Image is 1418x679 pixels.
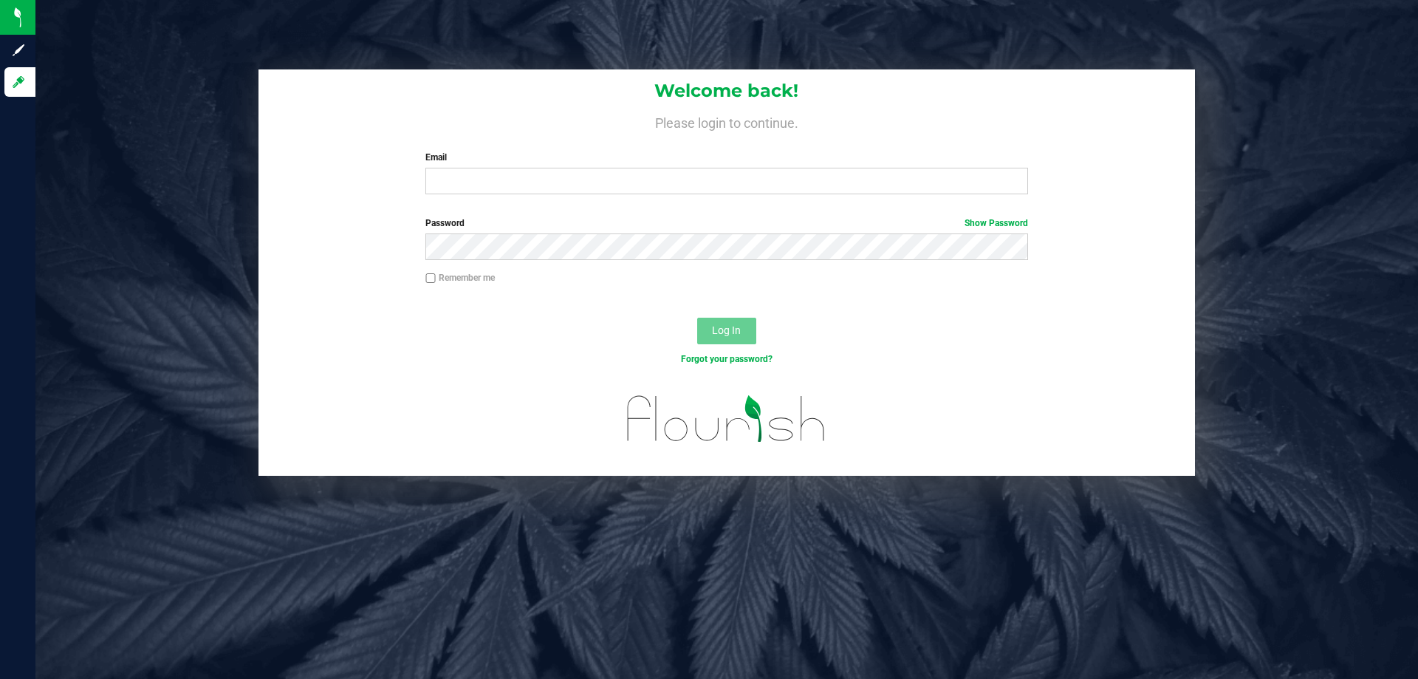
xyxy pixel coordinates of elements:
[11,75,26,89] inline-svg: Log in
[697,318,756,344] button: Log In
[425,273,436,284] input: Remember me
[609,381,843,457] img: flourish_logo.svg
[965,218,1028,228] a: Show Password
[258,112,1195,130] h4: Please login to continue.
[258,81,1195,100] h1: Welcome back!
[712,324,741,336] span: Log In
[425,151,1027,164] label: Email
[425,218,465,228] span: Password
[681,354,773,364] a: Forgot your password?
[11,43,26,58] inline-svg: Sign up
[425,271,495,284] label: Remember me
